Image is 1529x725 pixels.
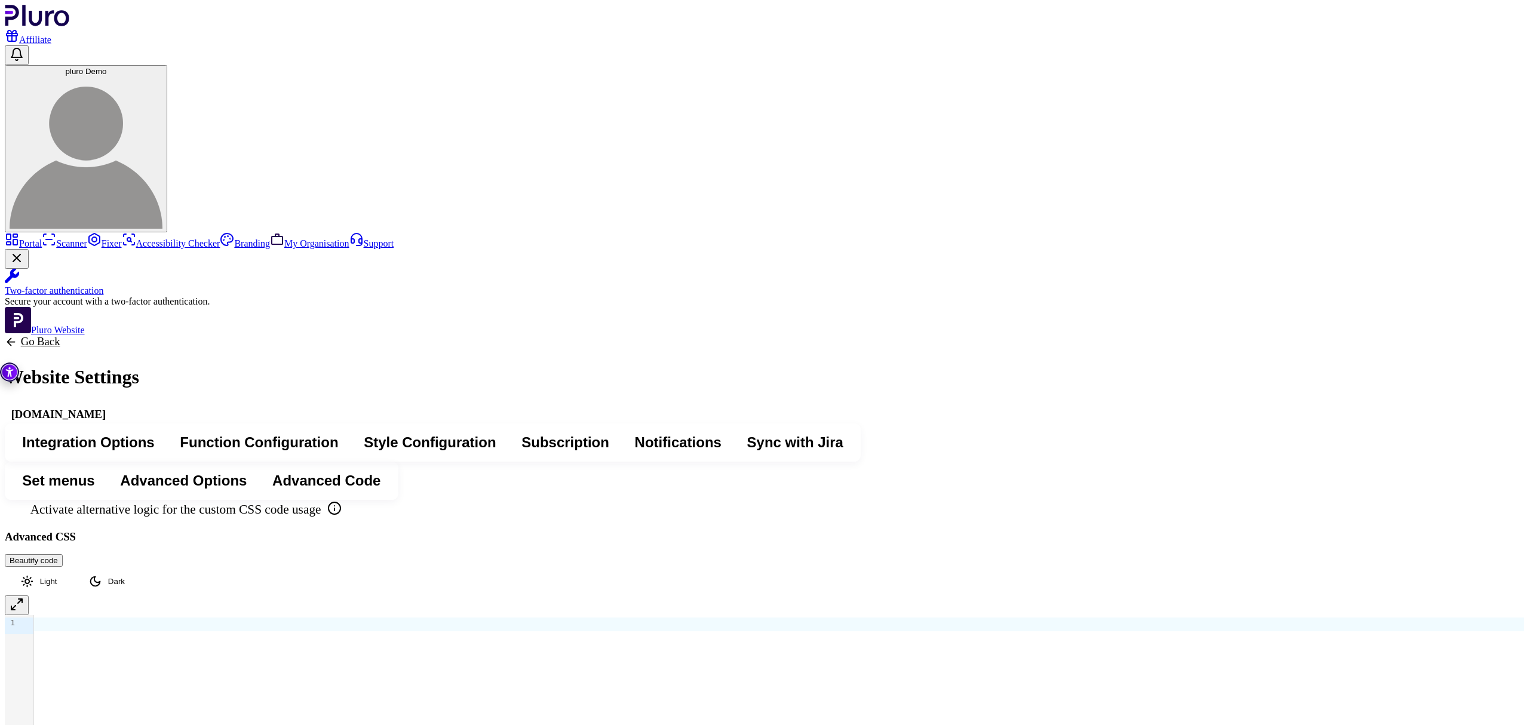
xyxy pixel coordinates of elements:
a: My Organisation [270,238,349,248]
button: pluro Demopluro Demo [5,65,167,232]
span: pluro Demo [66,67,107,76]
button: Advanced Options [108,466,260,495]
div: Secure your account with a two-factor authentication. [5,296,1524,307]
a: Support [349,238,394,248]
div: Two-factor authentication [5,285,1524,296]
span: Function Configuration [180,433,338,452]
span: Set menus [22,471,94,490]
a: Affiliate [5,35,51,45]
a: Back to previous screen [5,336,139,348]
button: Integration Options [10,428,167,457]
span: Subscription [521,433,609,452]
button: Close Two-factor authentication notification [5,249,29,269]
a: Open Pluro Website [5,325,85,335]
a: Logo [5,18,70,28]
button: Beautify code [5,554,63,567]
label: Activate alternative logic for the custom CSS code usage [5,500,318,519]
span: Style Configuration [364,433,496,452]
a: Scanner [42,238,87,248]
h3: Advanced CSS [5,530,1524,543]
button: Light [8,569,70,594]
button: Style Configuration [351,428,509,457]
span: Sync with Jira [747,433,843,452]
aside: Sidebar menu [5,232,1524,336]
span: Integration Options [22,433,154,452]
div: 1 [5,618,17,634]
a: Accessibility Checker [122,238,220,248]
a: Two-factor authentication [5,269,1524,296]
h1: Website Settings [5,367,139,386]
button: Advanced Code [260,466,394,495]
button: Subscription [509,428,622,457]
button: Dark [76,569,138,594]
button: Set menus [10,466,108,495]
a: Fixer [87,238,122,248]
button: Sync with Jira [734,428,856,457]
button: Open notifications, you have 0 new notifications [5,45,29,65]
a: Portal [5,238,42,248]
span: Advanced Code [272,471,380,490]
button: Function Configuration [167,428,351,457]
a: Branding [220,238,270,248]
span: Notifications [635,433,721,452]
span: Advanced Options [120,471,247,490]
div: [DOMAIN_NAME] [5,406,112,423]
button: Notifications [622,428,734,457]
img: pluro Demo [10,76,162,229]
